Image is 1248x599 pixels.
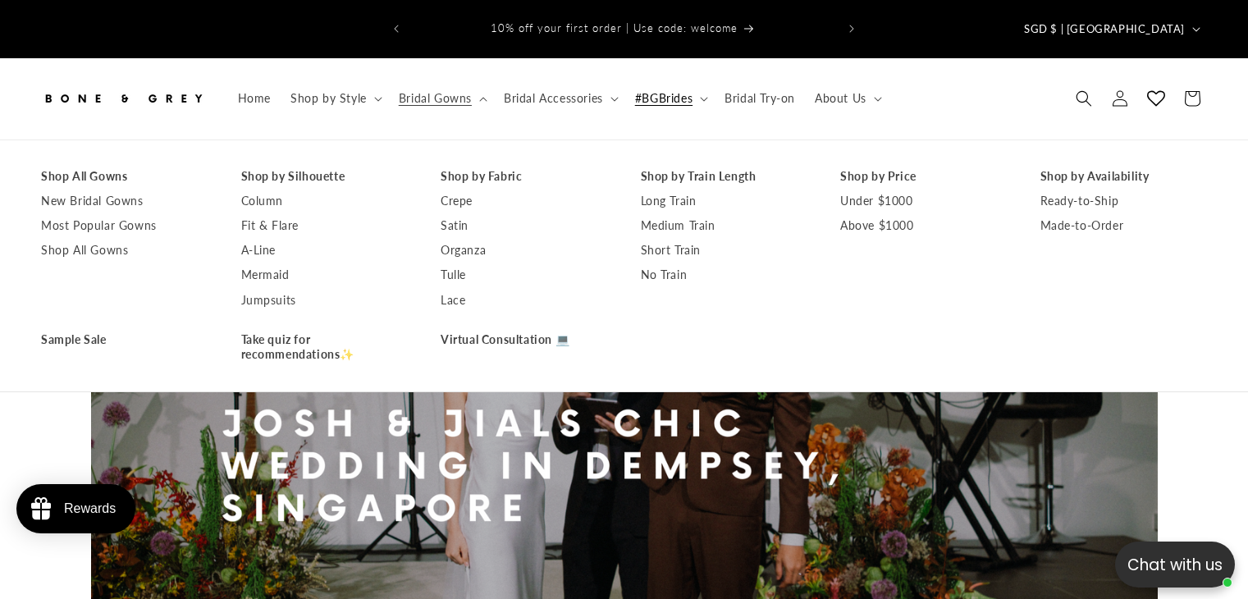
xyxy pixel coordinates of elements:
[441,327,608,352] a: Virtual Consultation 💻
[441,164,608,189] a: Shop by Fabric
[625,81,715,116] summary: #BGBrides
[441,238,608,263] a: Organza
[41,80,205,117] img: Bone and Grey Bridal
[35,75,212,123] a: Bone and Grey Bridal
[641,164,808,189] a: Shop by Train Length
[281,81,389,116] summary: Shop by Style
[41,189,208,213] a: New Bridal Gowns
[290,91,367,106] span: Shop by Style
[1115,542,1235,588] button: Open chatbox
[641,238,808,263] a: Short Train
[1024,21,1185,38] span: SGD $ | [GEOGRAPHIC_DATA]
[1040,213,1208,238] a: Made-to-Order
[41,164,208,189] a: Shop All Gowns
[494,81,625,116] summary: Bridal Accessories
[840,213,1008,238] a: Above $1000
[238,91,271,106] span: Home
[635,91,693,106] span: #BGBrides
[834,13,870,44] button: Next announcement
[1040,164,1208,189] a: Shop by Availability
[399,91,472,106] span: Bridal Gowns
[41,238,208,263] a: Shop All Gowns
[504,91,603,106] span: Bridal Accessories
[840,164,1008,189] a: Shop by Price
[441,288,608,313] a: Lace
[441,213,608,238] a: Satin
[715,81,805,116] a: Bridal Try-on
[805,81,889,116] summary: About Us
[241,213,409,238] a: Fit & Flare
[840,189,1008,213] a: Under $1000
[491,21,738,34] span: 10% off your first order | Use code: welcome
[64,501,116,516] div: Rewards
[441,263,608,287] a: Tulle
[1066,80,1102,117] summary: Search
[1014,13,1207,44] button: SGD $ | [GEOGRAPHIC_DATA]
[641,213,808,238] a: Medium Train
[1040,189,1208,213] a: Ready-to-Ship
[41,327,208,352] a: Sample Sale
[641,189,808,213] a: Long Train
[241,189,409,213] a: Column
[241,288,409,313] a: Jumpsuits
[441,189,608,213] a: Crepe
[241,263,409,287] a: Mermaid
[241,238,409,263] a: A-Line
[41,213,208,238] a: Most Popular Gowns
[1115,553,1235,577] p: Chat with us
[641,263,808,287] a: No Train
[228,81,281,116] a: Home
[815,91,866,106] span: About Us
[725,91,795,106] span: Bridal Try-on
[241,164,409,189] a: Shop by Silhouette
[378,13,414,44] button: Previous announcement
[389,81,494,116] summary: Bridal Gowns
[241,327,409,367] a: Take quiz for recommendations✨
